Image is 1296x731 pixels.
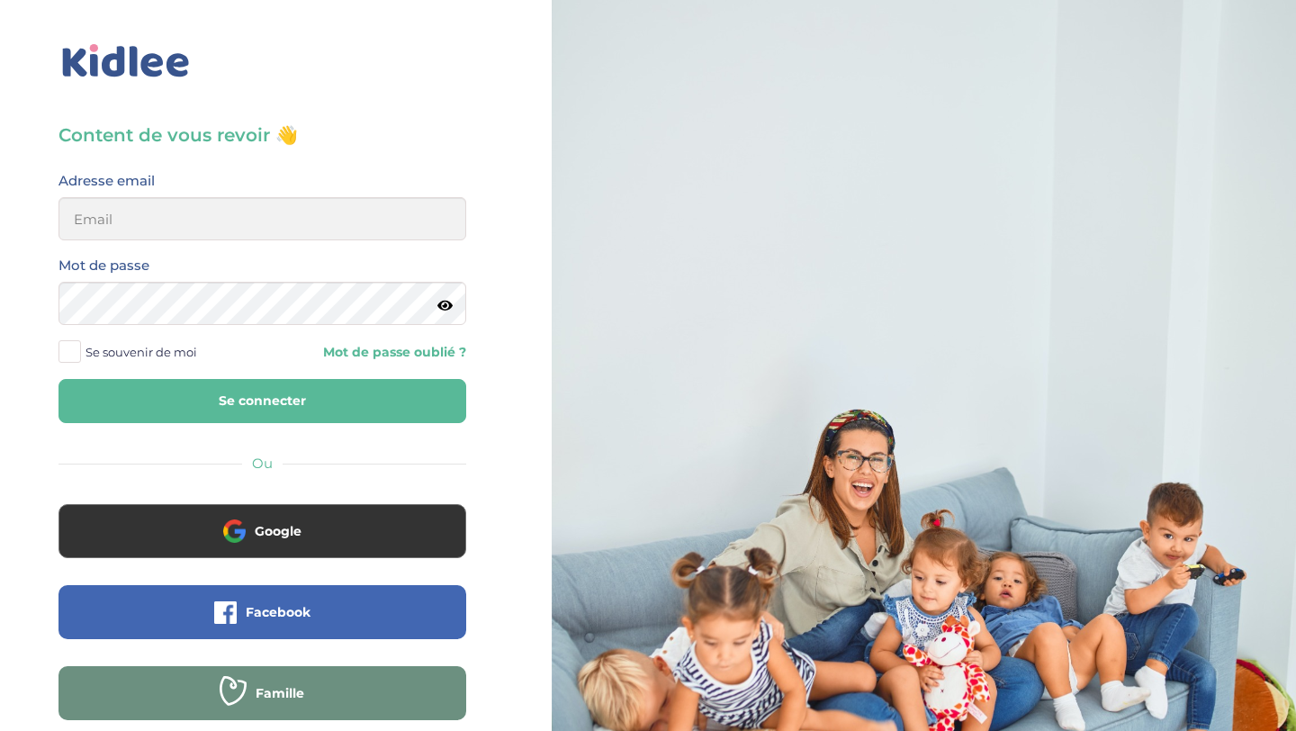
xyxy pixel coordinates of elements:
span: Famille [256,684,304,702]
button: Famille [58,666,466,720]
a: Mot de passe oublié ? [275,344,465,361]
a: Facebook [58,616,466,633]
label: Adresse email [58,169,155,193]
span: Ou [252,455,273,472]
label: Mot de passe [58,254,149,277]
h3: Content de vous revoir 👋 [58,122,466,148]
span: Se souvenir de moi [85,340,197,364]
span: Facebook [246,603,310,621]
a: Famille [58,697,466,714]
button: Google [58,504,466,558]
span: Google [255,522,301,540]
img: logo_kidlee_bleu [58,41,193,82]
button: Facebook [58,585,466,639]
img: google.png [223,519,246,542]
input: Email [58,197,466,240]
button: Se connecter [58,379,466,423]
a: Google [58,535,466,552]
img: facebook.png [214,601,237,624]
